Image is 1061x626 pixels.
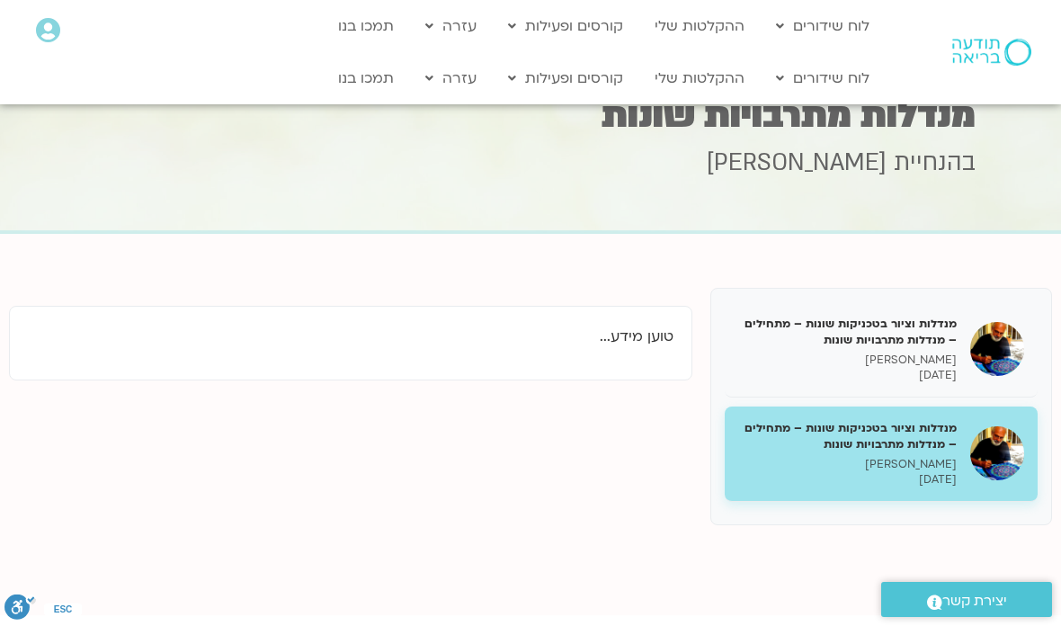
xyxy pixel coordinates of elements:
a: ההקלטות שלי [646,9,753,43]
p: [PERSON_NAME] [738,457,957,472]
a: קורסים ופעילות [499,9,632,43]
p: [PERSON_NAME] [738,353,957,368]
img: מנדלות וציור בטכניקות שונות – מתחילים – מנדלות מתרבויות שונות [970,426,1024,480]
h1: מנדלות מתרבויות שונות [85,98,976,133]
a: תמכו בנו [329,61,403,95]
img: תודעה בריאה [952,39,1031,66]
p: [DATE] [738,472,957,487]
h5: מנדלות וציור בטכניקות שונות – מתחילים – מנדלות מתרבויות שונות [738,316,957,348]
a: לוח שידורים [767,9,878,43]
a: לוח שידורים [767,61,878,95]
p: טוען מידע... [28,325,673,349]
a: קורסים ופעילות [499,61,632,95]
a: ההקלטות שלי [646,61,753,95]
a: עזרה [416,9,486,43]
a: יצירת קשר [881,582,1052,617]
h5: מנדלות וציור בטכניקות שונות – מתחילים – מנדלות מתרבויות שונות [738,420,957,452]
span: בהנחיית [894,147,976,179]
p: [DATE] [738,368,957,383]
img: מנדלות וציור בטכניקות שונות – מתחילים – מנדלות מתרבויות שונות [970,322,1024,376]
span: [PERSON_NAME] [707,147,887,179]
a: עזרה [416,61,486,95]
a: תמכו בנו [329,9,403,43]
span: יצירת קשר [942,589,1007,613]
